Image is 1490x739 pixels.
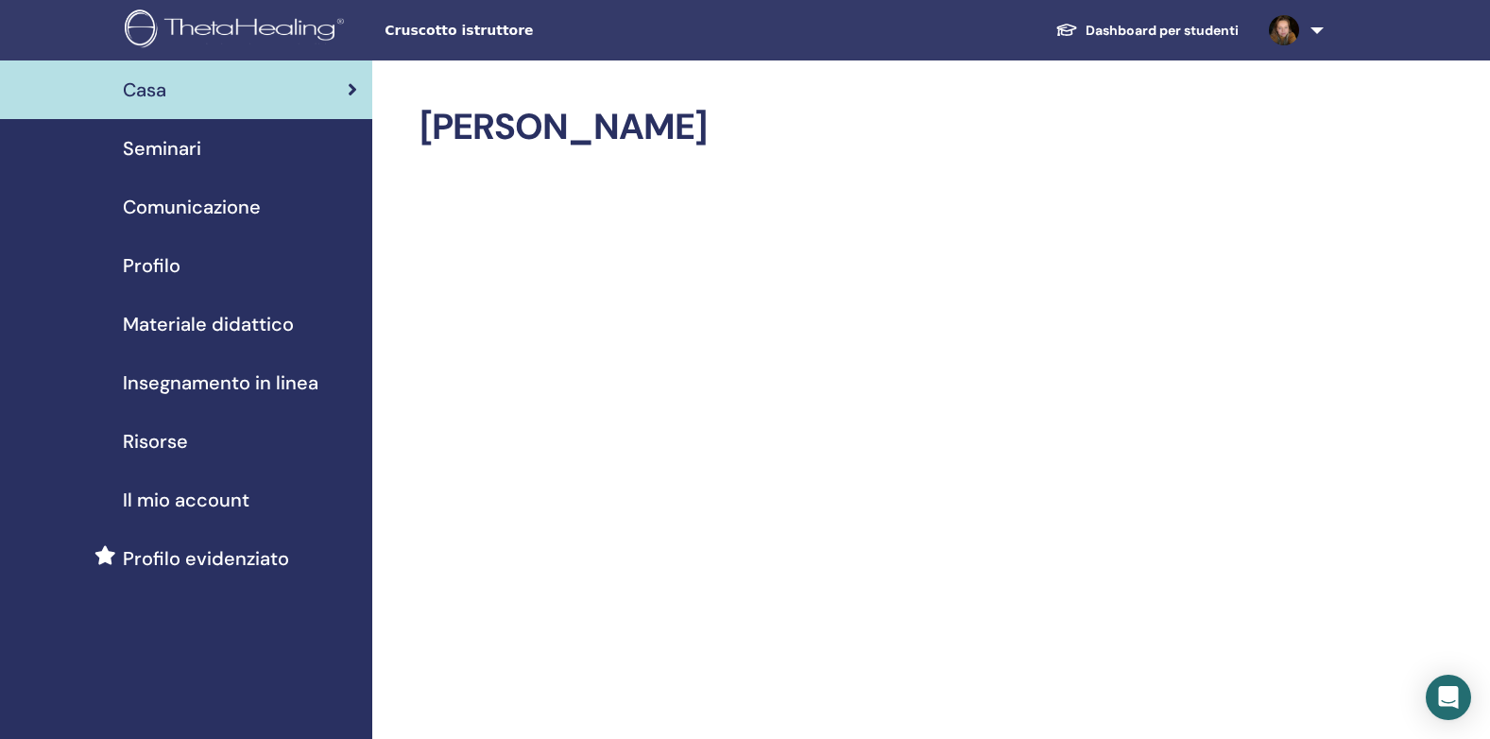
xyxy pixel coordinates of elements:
[123,369,318,397] span: Insegnamento in linea
[123,251,180,280] span: Profilo
[1426,675,1471,720] div: Open Intercom Messenger
[385,21,668,41] span: Cruscotto istruttore
[123,427,188,455] span: Risorse
[123,544,289,573] span: Profilo evidenziato
[123,76,166,104] span: Casa
[1269,15,1299,45] img: default.jpg
[1055,22,1078,38] img: graduation-cap-white.svg
[1040,13,1254,48] a: Dashboard per studenti
[123,310,294,338] span: Materiale didattico
[123,193,261,221] span: Comunicazione
[123,134,201,163] span: Seminari
[125,9,351,52] img: logo.png
[420,106,1320,149] h2: [PERSON_NAME]
[123,486,249,514] span: Il mio account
